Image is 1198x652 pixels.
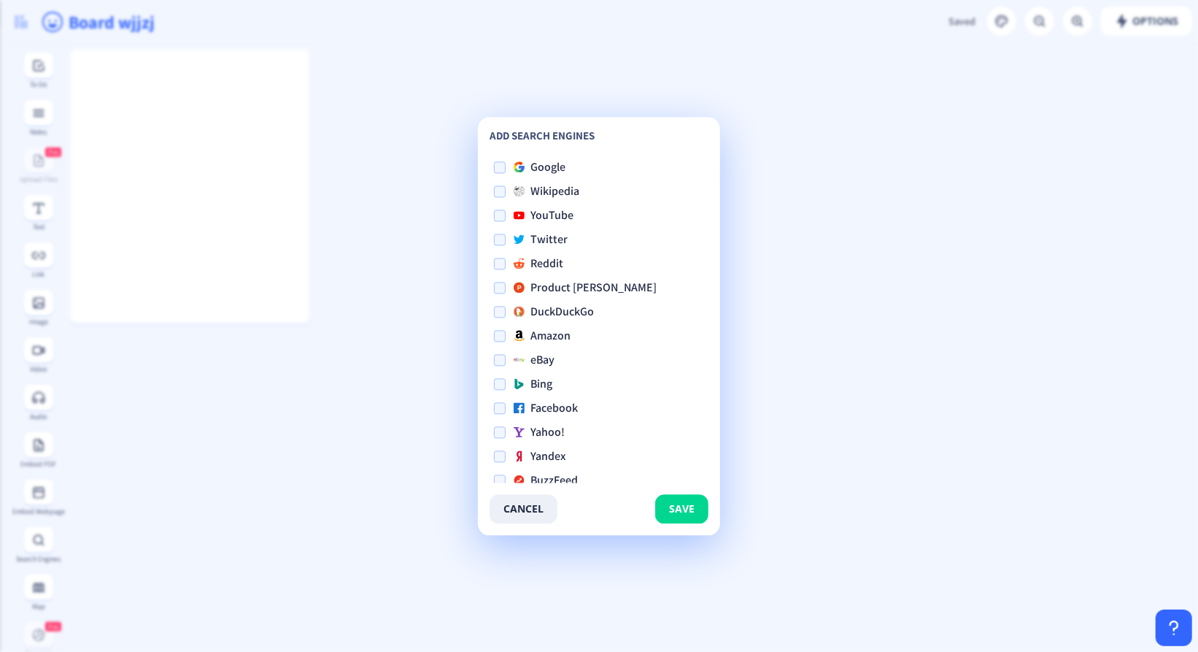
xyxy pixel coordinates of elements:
[514,234,525,245] img: twitter.svg
[530,472,578,489] span: BuzzFeed
[530,327,571,345] span: Amazon
[514,426,525,437] img: yahoo.svg
[514,210,525,220] img: youtube.svg
[514,282,525,293] img: producthunt.svg
[530,448,565,465] span: Yandex
[530,303,594,321] span: DuckDuckGo
[514,185,525,196] img: wikipedia.svg
[530,255,563,272] span: Reddit
[514,450,525,461] img: yandex.svg
[530,207,573,224] span: YouTube
[530,375,552,393] span: Bing
[490,129,708,143] p: add search engines
[530,351,554,369] span: eBay
[530,279,657,296] span: Product [PERSON_NAME]
[669,503,695,515] span: save
[530,231,568,248] span: Twitter
[514,330,525,341] img: amazon.svg
[514,475,525,486] img: buzzfeed.png
[655,494,708,523] button: save
[514,161,525,172] img: google.svg
[490,494,557,523] button: cancel
[514,402,525,413] img: facebook.svg
[514,258,525,269] img: reddit.svg
[514,378,525,389] img: bing.svg
[514,306,525,317] img: duckduckgo.svg
[530,399,578,417] span: Facebook
[530,423,565,441] span: Yahoo!
[530,158,565,176] span: Google
[530,183,579,200] span: Wikipedia
[514,354,525,365] img: ebay.svg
